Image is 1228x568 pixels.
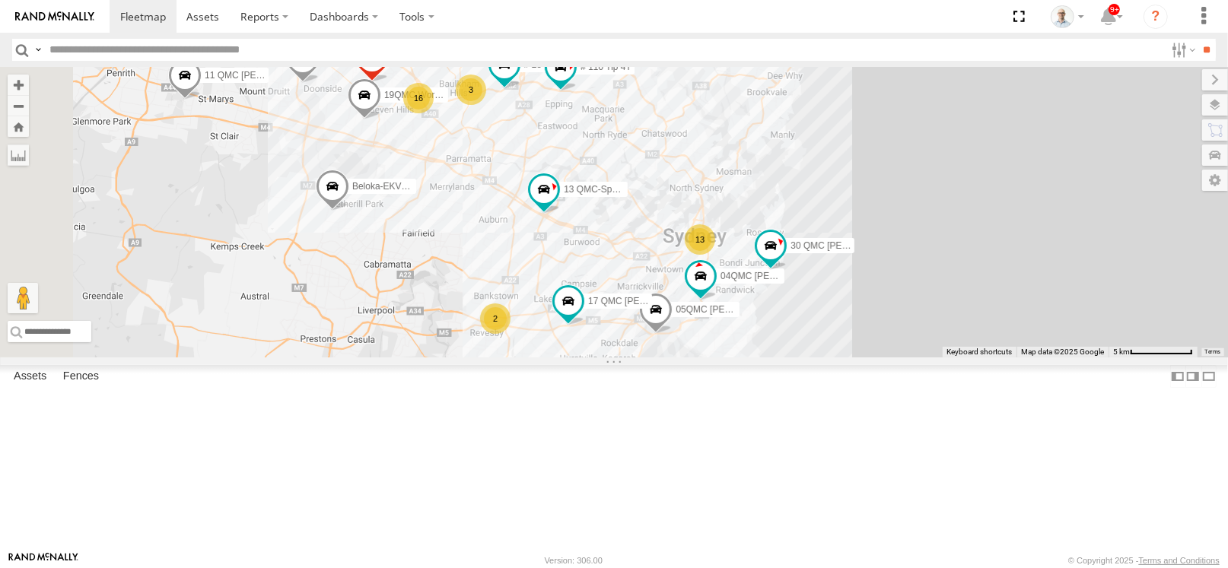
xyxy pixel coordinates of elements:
[205,71,317,81] span: 11 QMC [PERSON_NAME]
[456,75,486,105] div: 3
[8,144,29,166] label: Measure
[1045,5,1090,28] div: Kurt Byers
[8,116,29,137] button: Zoom Home
[588,297,700,307] span: 17 QMC [PERSON_NAME]
[352,181,418,192] span: Beloka-EKV93V
[946,347,1012,357] button: Keyboard shortcuts
[1170,365,1185,387] label: Dock Summary Table to the Left
[1113,347,1130,356] span: 5 km
[403,83,434,113] div: 16
[685,224,715,255] div: 13
[1201,365,1217,387] label: Hide Summary Table
[545,556,603,565] div: Version: 306.00
[8,553,78,568] a: Visit our Website
[721,271,829,281] span: 04QMC [PERSON_NAME]
[1109,347,1198,357] button: Map Scale: 5 km per 79 pixels
[791,241,902,252] span: 30 QMC [PERSON_NAME]
[8,75,29,95] button: Zoom in
[8,95,29,116] button: Zoom out
[1166,39,1198,61] label: Search Filter Options
[1144,5,1168,29] i: ?
[1021,347,1104,356] span: Map data ©2025 Google
[1205,349,1221,355] a: Terms (opens in new tab)
[56,366,107,387] label: Fences
[384,90,459,100] span: 19QMC Workshop
[15,11,94,22] img: rand-logo.svg
[6,366,54,387] label: Assets
[581,62,631,72] span: # 110 Tip 4T
[32,39,44,61] label: Search Query
[1139,556,1220,565] a: Terms and Conditions
[676,304,784,315] span: 05QMC [PERSON_NAME]
[480,303,511,334] div: 2
[8,283,38,313] button: Drag Pegman onto the map to open Street View
[1202,170,1228,191] label: Map Settings
[1068,556,1220,565] div: © Copyright 2025 -
[564,184,625,195] span: 13 QMC-Spare
[1185,365,1201,387] label: Dock Summary Table to the Right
